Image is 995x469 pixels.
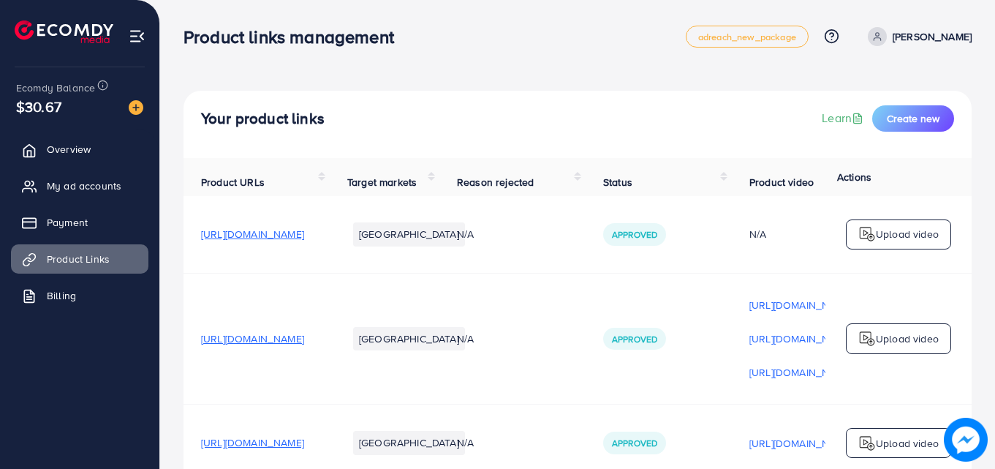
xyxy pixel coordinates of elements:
[749,330,852,348] p: [URL][DOMAIN_NAME]
[457,175,534,190] span: Reason rejected
[11,208,148,237] a: Payment
[129,100,143,115] img: image
[201,110,325,128] h4: Your product links
[612,228,657,241] span: Approved
[862,27,972,46] a: [PERSON_NAME]
[16,96,61,117] span: $30.67
[698,32,796,42] span: adreach_new_package
[876,225,939,243] p: Upload video
[129,28,145,45] img: menu
[603,175,632,190] span: Status
[876,435,939,452] p: Upload video
[749,364,852,381] p: [URL][DOMAIN_NAME]
[749,296,852,314] p: [URL][DOMAIN_NAME]
[47,142,91,157] span: Overview
[353,327,465,350] li: [GEOGRAPHIC_DATA]
[11,171,148,200] a: My ad accounts
[858,435,876,452] img: logo
[47,288,76,303] span: Billing
[858,225,876,243] img: logo
[353,431,465,454] li: [GEOGRAPHIC_DATA]
[11,281,148,310] a: Billing
[353,222,465,246] li: [GEOGRAPHIC_DATA]
[347,175,417,190] span: Target markets
[16,80,95,95] span: Ecomdy Balance
[11,135,148,164] a: Overview
[201,175,265,190] span: Product URLs
[837,170,871,184] span: Actions
[876,330,939,348] p: Upload video
[201,331,304,346] span: [URL][DOMAIN_NAME]
[457,227,474,241] span: N/A
[944,418,988,462] img: image
[47,179,121,193] span: My ad accounts
[893,28,972,45] p: [PERSON_NAME]
[749,175,814,190] span: Product video
[47,215,88,230] span: Payment
[612,437,657,449] span: Approved
[822,110,866,127] a: Learn
[11,244,148,274] a: Product Links
[872,105,954,132] button: Create new
[457,435,474,450] span: N/A
[887,111,939,126] span: Create new
[184,26,406,48] h3: Product links management
[686,26,809,48] a: adreach_new_package
[15,20,113,43] img: logo
[201,227,304,241] span: [URL][DOMAIN_NAME]
[858,330,876,348] img: logo
[749,227,852,241] div: N/A
[457,331,474,346] span: N/A
[749,435,852,452] p: [URL][DOMAIN_NAME]
[612,333,657,345] span: Approved
[47,252,110,266] span: Product Links
[201,435,304,450] span: [URL][DOMAIN_NAME]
